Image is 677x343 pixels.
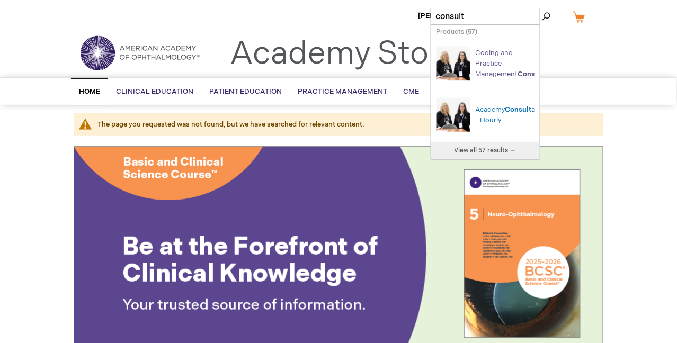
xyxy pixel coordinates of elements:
[230,35,458,73] a: Academy Store
[418,12,477,20] a: [PERSON_NAME]
[505,105,532,114] span: Consult
[437,42,470,85] img: Coding and Practice Management Consultations
[515,5,556,26] span: Search
[518,70,545,78] span: Consult
[476,105,552,124] a: AcademyConsultations - Hourly
[431,142,540,159] a: View all 57 results →
[437,42,476,88] a: Coding and Practice Management Consultations
[476,49,565,78] a: Coding and Practice ManagementConsultations
[116,87,193,96] span: Clinical Education
[431,8,540,25] input: Name, # or keyword
[79,87,100,96] span: Home
[455,147,516,155] span: View all 57 results →
[437,94,476,139] a: Academy Consultations - Hourly
[97,120,593,130] div: The page you requested was not found, but we have searched for relevant content.
[403,87,419,96] span: CME
[468,28,476,36] span: 57
[466,28,478,36] span: ( )
[437,28,465,36] span: Products
[431,40,540,142] ul: Search Autocomplete Result
[437,94,470,136] img: Academy Consultations - Hourly
[209,87,282,96] span: Patient Education
[298,87,387,96] span: Practice Management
